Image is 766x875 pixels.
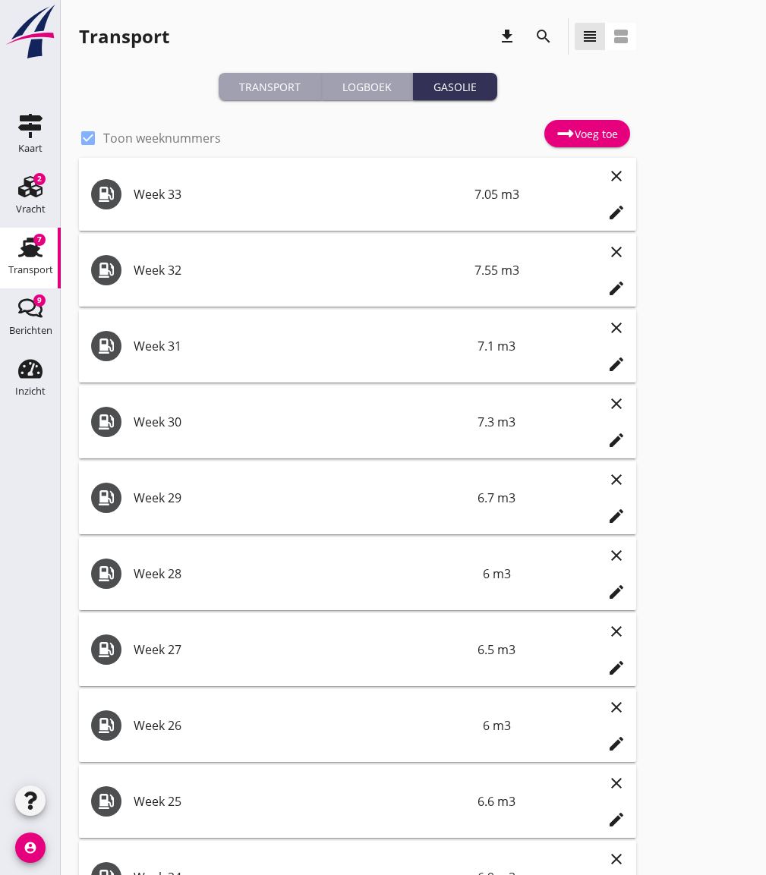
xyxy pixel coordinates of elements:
button: Gasolie [413,73,497,100]
i: view_headline [581,27,599,46]
div: Transport [79,24,169,49]
span: Week 28 [134,565,280,583]
i: edit [607,583,626,601]
i: edit [607,507,626,525]
div: 7.55 m3 [474,252,519,288]
i: close [607,167,626,185]
span: Week 25 [134,792,280,810]
i: close [607,319,626,337]
i: edit [607,735,626,753]
span: Week 32 [134,261,280,279]
i: download [498,27,516,46]
div: Inzicht [15,386,46,396]
img: logo-small.a267ee39.svg [3,4,58,60]
span: Week 30 [134,413,280,431]
i: search [534,27,553,46]
i: close [607,850,626,868]
i: close [607,546,626,565]
i: edit [607,355,626,373]
span: Week 26 [134,716,280,735]
div: Transport [225,79,315,95]
i: close [607,395,626,413]
div: Vracht [16,204,46,214]
div: Voeg toe [556,124,618,143]
div: 9 [33,294,46,307]
div: 6.6 m3 [478,783,515,820]
div: 6 m3 [483,556,511,592]
i: close [607,622,626,641]
i: account_circle [15,833,46,863]
span: Week 29 [134,489,280,507]
button: Logboek [322,73,413,100]
div: 2 [33,173,46,185]
i: edit [607,659,626,677]
i: edit [607,810,626,829]
div: 6 m3 [483,707,511,744]
a: Voeg toe [544,120,630,147]
button: Transport [219,73,322,100]
div: 7 [33,234,46,246]
div: Transport [8,265,53,275]
div: Kaart [18,143,43,153]
i: edit [607,203,626,222]
div: Logboek [328,79,406,95]
div: 7.1 m3 [478,328,515,364]
i: close [607,243,626,261]
i: edit [607,279,626,297]
div: Berichten [9,326,52,335]
i: edit [607,431,626,449]
span: Week 27 [134,641,280,659]
div: 6.7 m3 [478,480,515,516]
i: view_agenda [612,27,630,46]
label: Toon weeknummers [103,131,221,146]
span: Week 33 [134,185,280,203]
i: close [607,471,626,489]
span: Week 31 [134,337,280,355]
i: close [607,774,626,792]
div: Gasolie [419,79,491,95]
div: 6.5 m3 [478,631,515,668]
i: close [607,698,626,716]
div: 7.05 m3 [474,176,519,212]
div: 7.3 m3 [478,404,515,440]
